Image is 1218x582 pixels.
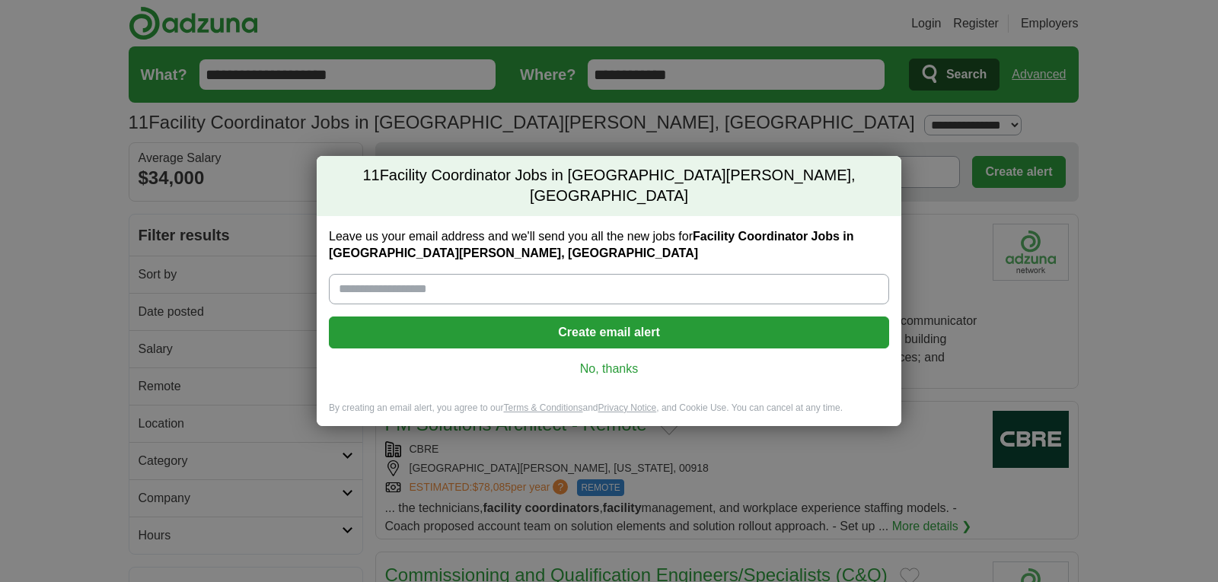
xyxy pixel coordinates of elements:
[329,230,854,259] strong: Facility Coordinator Jobs in [GEOGRAPHIC_DATA][PERSON_NAME], [GEOGRAPHIC_DATA]
[598,402,657,413] a: Privacy Notice
[317,402,901,427] div: By creating an email alert, you agree to our and , and Cookie Use. You can cancel at any time.
[362,165,379,186] span: 11
[329,316,889,348] button: Create email alert
[329,228,889,262] label: Leave us your email address and we'll send you all the new jobs for
[503,402,582,413] a: Terms & Conditions
[317,156,901,216] h2: Facility Coordinator Jobs in [GEOGRAPHIC_DATA][PERSON_NAME], [GEOGRAPHIC_DATA]
[341,361,877,377] a: No, thanks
